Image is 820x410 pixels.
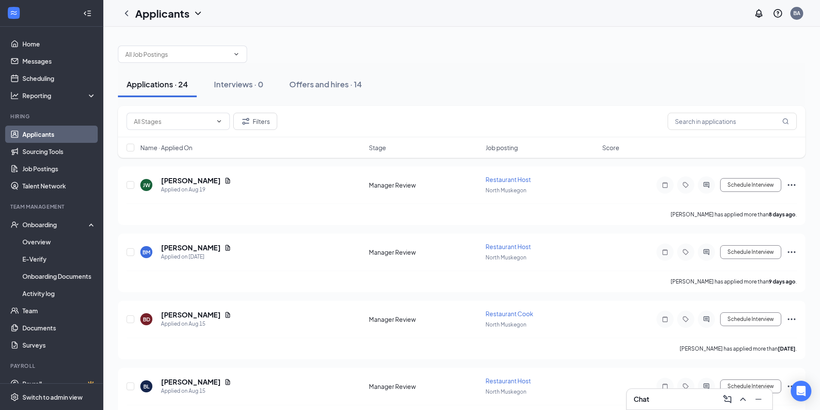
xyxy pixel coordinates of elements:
div: Applications · 24 [127,79,188,89]
svg: Document [224,379,231,385]
svg: Ellipses [786,247,797,257]
svg: Ellipses [786,180,797,190]
button: Schedule Interview [720,178,781,192]
svg: Collapse [83,9,92,18]
h5: [PERSON_NAME] [161,243,221,253]
button: Schedule Interview [720,312,781,326]
div: Applied on [DATE] [161,253,231,261]
button: Minimize [752,392,765,406]
svg: Filter [241,116,251,126]
svg: Notifications [754,8,764,18]
svg: Document [224,177,231,184]
button: Schedule Interview [720,245,781,259]
a: Scheduling [22,70,96,87]
h5: [PERSON_NAME] [161,377,221,387]
a: Job Postings [22,160,96,177]
a: E-Verify [22,250,96,268]
button: Schedule Interview [720,379,781,393]
div: Offers and hires · 14 [289,79,362,89]
div: Team Management [10,203,94,210]
div: BM [142,249,150,256]
h5: [PERSON_NAME] [161,310,221,320]
b: 8 days ago [769,211,795,218]
span: North Muskegon [486,321,526,328]
svg: Ellipses [786,314,797,324]
svg: Note [660,316,670,323]
a: Documents [22,319,96,336]
h5: [PERSON_NAME] [161,176,221,185]
svg: ChevronUp [738,394,748,404]
svg: ComposeMessage [722,394,733,404]
h3: Chat [634,395,649,404]
span: Name · Applied On [140,143,192,152]
div: Reporting [22,91,96,100]
div: Open Intercom Messenger [791,381,811,401]
svg: Note [660,249,670,256]
svg: Tag [681,182,691,188]
svg: QuestionInfo [773,8,783,18]
svg: Document [224,311,231,318]
a: Onboarding Documents [22,268,96,285]
a: Talent Network [22,177,96,194]
a: Team [22,302,96,319]
p: [PERSON_NAME] has applied more than . [671,211,797,218]
button: Filter Filters [233,113,277,130]
div: Applied on Aug 19 [161,185,231,194]
svg: Tag [681,316,691,323]
span: Job posting [486,143,518,152]
svg: Ellipses [786,381,797,392]
svg: MagnifyingGlass [782,118,789,125]
button: ChevronUp [736,392,750,406]
svg: Analysis [10,91,19,100]
b: 9 days ago [769,278,795,285]
div: Interviews · 0 [214,79,263,89]
div: Hiring [10,113,94,120]
span: Restaurant Host [486,377,531,385]
div: JW [143,182,150,189]
span: Restaurant Host [486,176,531,183]
svg: ActiveChat [701,316,712,323]
input: Search in applications [668,113,797,130]
div: Applied on Aug 15 [161,387,231,395]
svg: Note [660,182,670,188]
p: [PERSON_NAME] has applied more than . [680,345,797,352]
svg: Tag [681,249,691,256]
svg: Document [224,244,231,251]
span: Restaurant Cook [486,310,533,318]
input: All Stages [134,117,212,126]
b: [DATE] [778,345,795,352]
svg: UserCheck [10,220,19,229]
svg: ActiveChat [701,182,712,188]
div: BA [793,9,800,17]
a: Activity log [22,285,96,302]
div: Manager Review [369,382,480,391]
div: Onboarding [22,220,89,229]
svg: ActiveChat [701,249,712,256]
div: Manager Review [369,248,480,256]
button: ComposeMessage [721,392,734,406]
span: Restaurant Host [486,243,531,250]
a: Applicants [22,126,96,143]
div: Applied on Aug 15 [161,320,231,328]
svg: ChevronDown [216,118,223,125]
a: Messages [22,52,96,70]
div: Payroll [10,362,94,370]
span: Score [602,143,619,152]
a: Sourcing Tools [22,143,96,160]
div: Manager Review [369,315,480,324]
span: Stage [369,143,386,152]
svg: ActiveChat [701,383,712,390]
svg: Minimize [753,394,764,404]
input: All Job Postings [125,49,229,59]
a: Home [22,35,96,52]
a: Overview [22,233,96,250]
div: BL [143,383,149,390]
h1: Applicants [135,6,189,21]
svg: Note [660,383,670,390]
div: Switch to admin view [22,393,83,401]
p: [PERSON_NAME] has applied more than . [671,278,797,285]
svg: WorkstreamLogo [9,9,18,17]
svg: ChevronLeft [121,8,132,18]
svg: Settings [10,393,19,401]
